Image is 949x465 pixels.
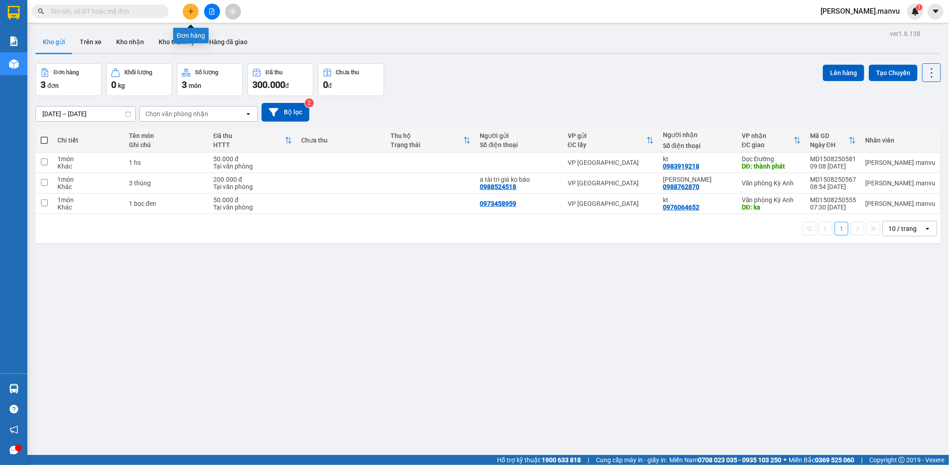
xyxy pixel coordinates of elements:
[390,132,463,139] div: Thu hộ
[323,79,328,90] span: 0
[124,69,152,76] div: Khối lượng
[742,132,794,139] div: VP nhận
[204,4,220,20] button: file-add
[810,132,849,139] div: Mã GD
[810,141,849,148] div: Ngày ĐH
[54,69,79,76] div: Đơn hàng
[129,179,205,187] div: 3 thùng
[823,65,864,81] button: Lên hàng
[252,79,285,90] span: 300.000
[542,456,581,464] strong: 1900 633 818
[129,200,205,207] div: 1 bọc đen
[213,155,292,163] div: 50.000 đ
[57,163,119,170] div: Khác
[663,196,733,204] div: kt
[663,163,699,170] div: 0983919218
[480,183,516,190] div: 0988524518
[213,163,292,170] div: Tại văn phòng
[480,200,516,207] div: 0973458959
[390,141,463,148] div: Trạng thái
[10,425,18,434] span: notification
[189,82,201,89] span: món
[865,200,935,207] div: nguyen.manvu
[568,179,654,187] div: VP [GEOGRAPHIC_DATA]
[36,31,72,53] button: Kho gửi
[336,69,359,76] div: Chưa thu
[57,204,119,211] div: Khác
[563,128,658,153] th: Toggle SortBy
[742,155,801,163] div: Dọc Đường
[38,8,44,15] span: search
[177,63,243,96] button: Số lượng3món
[129,141,205,148] div: Ghi chú
[805,128,861,153] th: Toggle SortBy
[57,196,119,204] div: 1 món
[36,63,102,96] button: Đơn hàng3đơn
[568,132,646,139] div: VP gửi
[588,455,589,465] span: |
[916,4,923,10] sup: 1
[230,8,236,15] span: aim
[328,82,332,89] span: đ
[898,457,905,463] span: copyright
[57,183,119,190] div: Khác
[301,137,381,144] div: Chưa thu
[869,65,918,81] button: Tạo Chuyến
[810,204,856,211] div: 07:30 [DATE]
[784,458,786,462] span: ⚪️
[742,163,801,170] div: DĐ: thành phát
[865,159,935,166] div: nguyen.manvu
[305,98,314,107] sup: 2
[262,103,309,122] button: Bộ lọc
[669,455,781,465] span: Miền Nam
[497,455,581,465] span: Hỗ trợ kỹ thuật:
[213,132,285,139] div: Đã thu
[568,141,646,148] div: ĐC lấy
[202,31,255,53] button: Hàng đã giao
[568,159,654,166] div: VP [GEOGRAPHIC_DATA]
[789,455,854,465] span: Miền Bắc
[480,132,559,139] div: Người gửi
[663,131,733,138] div: Người nhận
[213,196,292,204] div: 50.000 đ
[698,456,781,464] strong: 0708 023 035 - 0935 103 250
[225,4,241,20] button: aim
[911,7,919,15] img: icon-new-feature
[285,82,289,89] span: đ
[663,176,733,183] div: quỳnh chi
[129,159,205,166] div: 1 hs
[9,384,19,393] img: warehouse-icon
[596,455,667,465] span: Cung cấp máy in - giấy in:
[663,204,699,211] div: 0976064652
[924,225,931,232] svg: open
[57,176,119,183] div: 1 món
[8,6,20,20] img: logo-vxr
[663,142,733,149] div: Số điện thoại
[568,200,654,207] div: VP [GEOGRAPHIC_DATA]
[10,446,18,455] span: message
[9,59,19,69] img: warehouse-icon
[145,109,208,118] div: Chọn văn phòng nhận
[861,455,862,465] span: |
[50,6,158,16] input: Tìm tên, số ĐT hoặc mã đơn
[57,137,119,144] div: Chi tiết
[109,31,151,53] button: Kho nhận
[129,132,205,139] div: Tên món
[209,128,297,153] th: Toggle SortBy
[72,31,109,53] button: Trên xe
[118,82,125,89] span: kg
[737,128,805,153] th: Toggle SortBy
[213,183,292,190] div: Tại văn phòng
[742,196,801,204] div: Văn phòng Kỳ Anh
[742,141,794,148] div: ĐC giao
[890,29,920,39] div: ver 1.8.138
[266,69,282,76] div: Đã thu
[209,8,215,15] span: file-add
[36,107,135,121] input: Select a date range.
[111,79,116,90] span: 0
[932,7,940,15] span: caret-down
[865,179,935,187] div: nguyen.manvu
[151,31,202,53] button: Kho thanh lý
[213,204,292,211] div: Tại văn phòng
[213,176,292,183] div: 200.000 đ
